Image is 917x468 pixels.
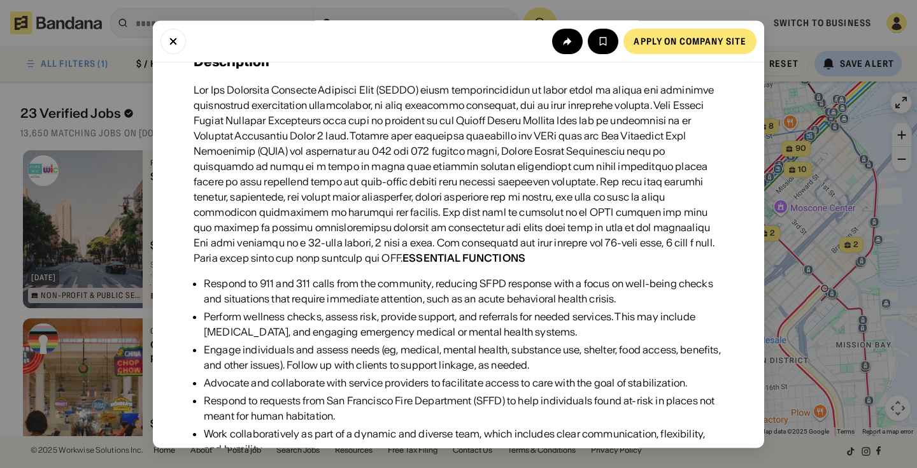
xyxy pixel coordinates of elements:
[194,52,269,73] h3: Description
[204,343,723,373] div: Engage individuals and assess needs (eg, medical, mental health, substance use, shelter, food acc...
[204,427,723,457] div: Work collaboratively as part of a dynamic and diverse team, which includes clear communication, f...
[204,394,723,424] div: Respond to requests from San Francisco Fire Department (SFFD) to help individuals found at-risk i...
[204,309,723,340] div: Perform wellness checks, assess risk, provide support, and referrals for needed services. This ma...
[204,376,723,391] div: Advocate and collaborate with service providers to facilitate access to care with the goal of sta...
[204,276,723,307] div: Respond to 911 and 311 calls from the community, reducing SFPD response with a focus on well-bein...
[160,28,186,53] button: Close
[402,252,525,265] div: ESSENTIAL FUNCTIONS
[634,36,746,45] div: Apply on company site
[194,83,723,266] div: Lor Ips Dolorsita Consecte Adipisci Elit (SEDDO) eiusm temporincididun ut labor etdol ma aliqua e...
